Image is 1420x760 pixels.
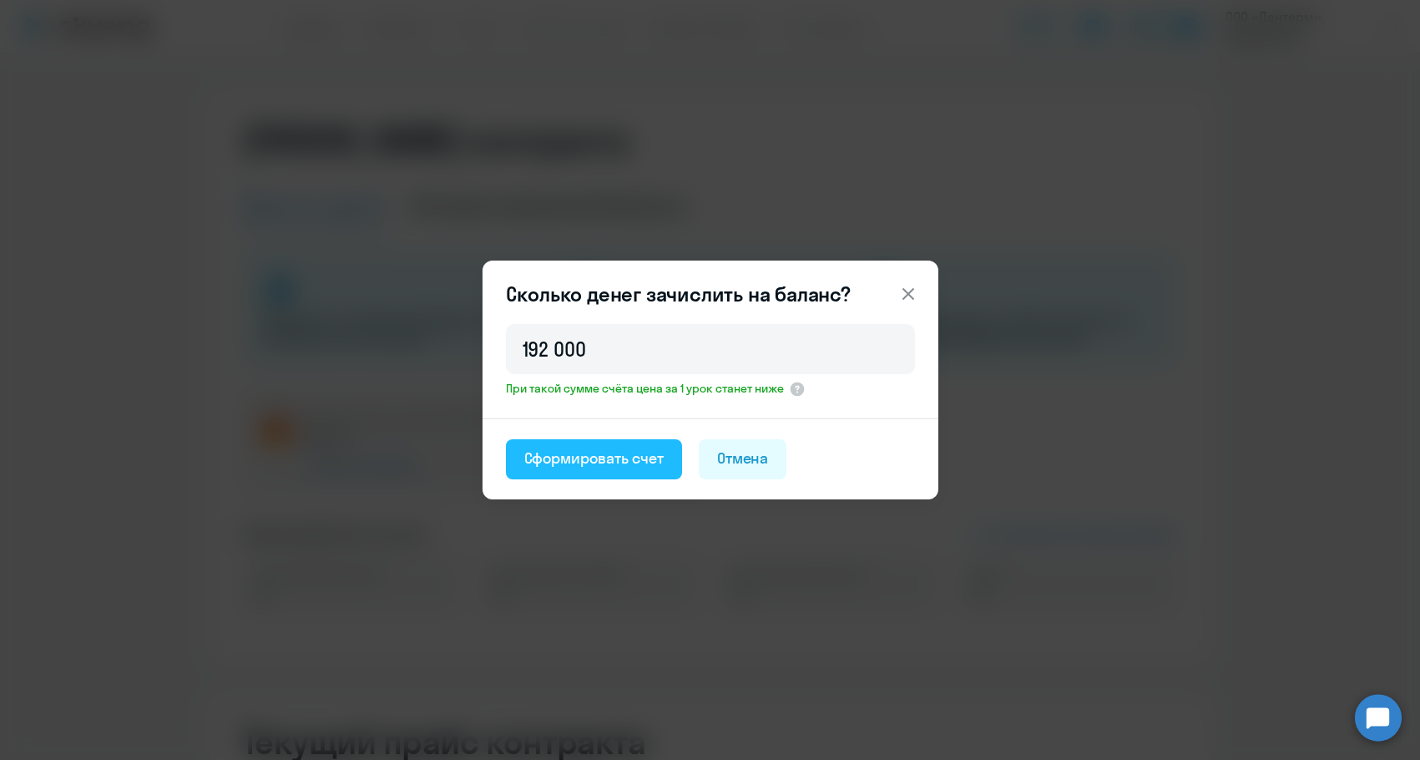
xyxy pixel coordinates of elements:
[483,281,938,307] header: Сколько денег зачислить на баланс?
[524,448,664,469] div: Сформировать счет
[699,439,787,479] button: Отмена
[506,381,784,396] span: При такой сумме счёта цена за 1 урок станет ниже
[506,439,682,479] button: Сформировать счет
[717,448,769,469] div: Отмена
[506,324,915,374] input: 1 000 000 000 ₽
